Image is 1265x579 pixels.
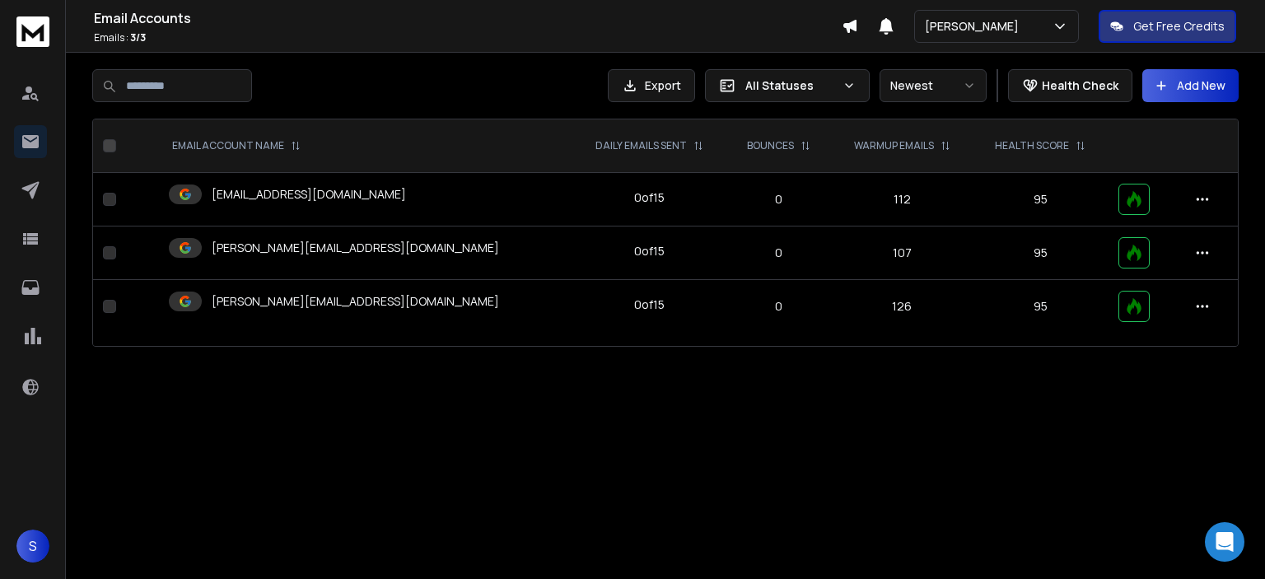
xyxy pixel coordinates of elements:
[1008,69,1132,102] button: Health Check
[634,243,665,259] div: 0 of 15
[995,139,1069,152] p: HEALTH SCORE
[16,530,49,563] button: S
[634,189,665,206] div: 0 of 15
[16,16,49,47] img: logo
[595,139,687,152] p: DAILY EMAILS SENT
[634,297,665,313] div: 0 of 15
[973,226,1108,280] td: 95
[831,226,973,280] td: 107
[1142,69,1239,102] button: Add New
[831,173,973,226] td: 112
[737,298,821,315] p: 0
[172,139,301,152] div: EMAIL ACCOUNT NAME
[608,69,695,102] button: Export
[973,280,1108,334] td: 95
[747,139,794,152] p: BOUNCES
[925,18,1025,35] p: [PERSON_NAME]
[831,280,973,334] td: 126
[745,77,836,94] p: All Statuses
[854,139,934,152] p: WARMUP EMAILS
[1133,18,1225,35] p: Get Free Credits
[973,173,1108,226] td: 95
[94,31,842,44] p: Emails :
[1205,522,1244,562] div: Open Intercom Messenger
[212,240,499,256] p: [PERSON_NAME][EMAIL_ADDRESS][DOMAIN_NAME]
[212,186,406,203] p: [EMAIL_ADDRESS][DOMAIN_NAME]
[880,69,987,102] button: Newest
[1099,10,1236,43] button: Get Free Credits
[737,245,821,261] p: 0
[212,293,499,310] p: [PERSON_NAME][EMAIL_ADDRESS][DOMAIN_NAME]
[737,191,821,208] p: 0
[130,30,146,44] span: 3 / 3
[1042,77,1118,94] p: Health Check
[94,8,842,28] h1: Email Accounts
